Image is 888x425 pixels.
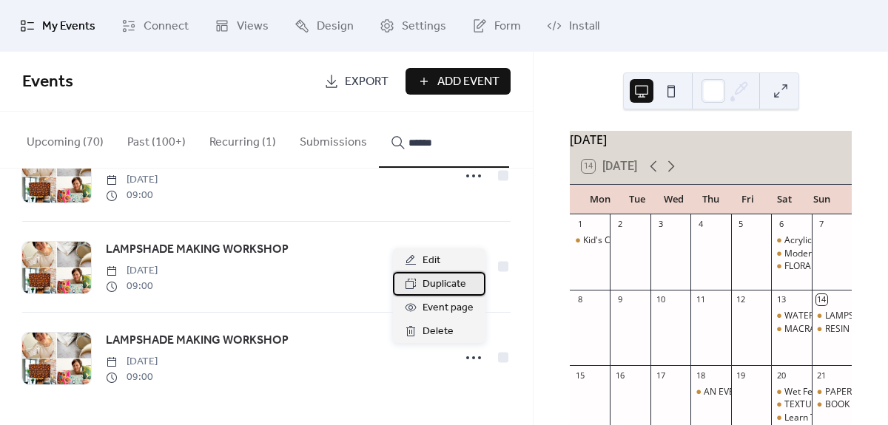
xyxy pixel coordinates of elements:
[771,323,811,336] div: MACRAME PLANT HANGER
[771,260,811,273] div: FLORAL NATIVES PALETTE KNIFE PAINTING WORKSHOP
[22,66,73,98] span: Events
[812,398,852,411] div: BOOK BINDING WORKSHOP
[569,18,599,35] span: Install
[110,6,200,46] a: Connect
[536,6,610,46] a: Install
[9,6,107,46] a: My Events
[812,386,852,398] div: PAPER MAKING Workshop
[816,219,827,230] div: 7
[784,248,866,260] div: Modern Calligraphy
[812,310,852,322] div: LAMPSHADE MAKING WORKSHOP
[812,323,852,336] div: RESIN HOMEWARES WORKSHOP
[771,234,811,247] div: Acrylic Ink Abstract Art on Canvas Workshop
[106,188,158,203] span: 09:00
[423,252,440,270] span: Edit
[345,73,388,91] span: Export
[771,398,811,411] div: TEXTURED ART MASTERCLASS
[461,6,532,46] a: Form
[570,234,610,247] div: Kid's Crochet Club
[406,68,511,95] button: Add Event
[106,172,158,188] span: [DATE]
[614,294,625,305] div: 9
[106,331,289,350] a: LAMPSHADE MAKING WORKSHOP
[766,185,803,214] div: Sat
[15,112,115,166] button: Upcoming (70)
[288,112,379,166] button: Submissions
[423,299,474,317] span: Event page
[106,263,158,279] span: [DATE]
[369,6,457,46] a: Settings
[106,241,289,259] span: LAMPSHADE MAKING WORKSHOP
[614,219,625,230] div: 2
[771,310,811,322] div: WATERCOLOUR WILDFLOWERS WORKSHOP
[437,73,499,91] span: Add Event
[198,112,288,166] button: Recurring (1)
[695,219,706,230] div: 4
[776,219,787,230] div: 6
[736,294,747,305] div: 12
[144,18,189,35] span: Connect
[423,323,454,341] span: Delete
[582,185,619,214] div: Mon
[317,18,354,35] span: Design
[574,370,585,381] div: 15
[695,370,706,381] div: 18
[115,112,198,166] button: Past (100+)
[423,276,466,293] span: Duplicate
[655,294,666,305] div: 10
[106,240,289,259] a: LAMPSHADE MAKING WORKSHOP
[237,18,269,35] span: Views
[106,279,158,294] span: 09:00
[583,234,658,247] div: Kid's Crochet Club
[570,131,852,149] div: [DATE]
[771,386,811,398] div: Wet Felted Flowers Workshop
[655,370,666,381] div: 17
[784,412,840,424] div: Learn To Sew
[656,185,693,214] div: Wed
[816,294,827,305] div: 14
[614,370,625,381] div: 16
[106,332,289,350] span: LAMPSHADE MAKING WORKSHOP
[574,219,585,230] div: 1
[776,370,787,381] div: 20
[736,219,747,230] div: 5
[655,219,666,230] div: 3
[313,68,400,95] a: Export
[402,18,446,35] span: Settings
[695,294,706,305] div: 11
[574,294,585,305] div: 8
[619,185,656,214] div: Tue
[693,185,730,214] div: Thu
[203,6,280,46] a: Views
[690,386,730,398] div: AN EVENING OF INTUITIVE ARTS & THE SPIRIT WORLD with Christine Morgan
[771,412,811,424] div: Learn To Sew
[803,185,840,214] div: Sun
[494,18,521,35] span: Form
[729,185,766,214] div: Fri
[736,370,747,381] div: 19
[283,6,365,46] a: Design
[776,294,787,305] div: 13
[816,370,827,381] div: 21
[106,370,158,385] span: 09:00
[106,354,158,370] span: [DATE]
[42,18,95,35] span: My Events
[771,248,811,260] div: Modern Calligraphy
